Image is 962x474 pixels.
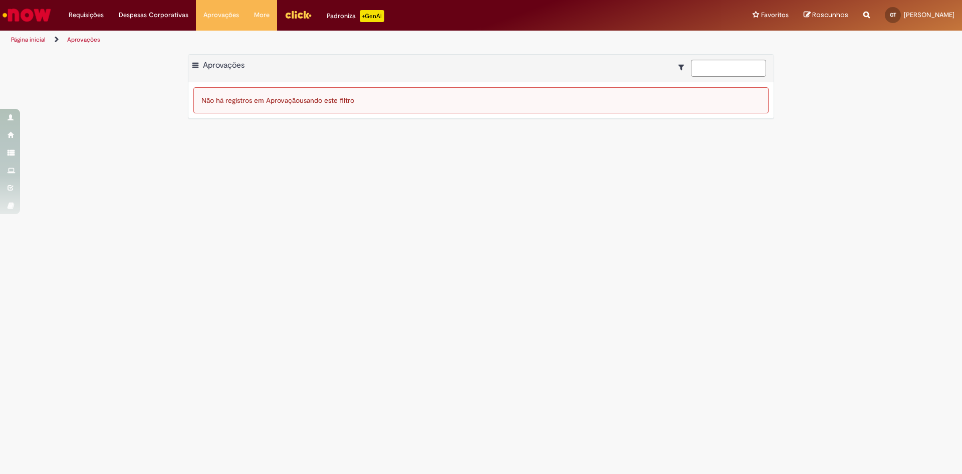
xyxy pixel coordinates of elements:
[890,12,896,18] span: GT
[327,10,384,22] div: Padroniza
[69,10,104,20] span: Requisições
[285,7,312,22] img: click_logo_yellow_360x200.png
[8,31,634,49] ul: Trilhas de página
[300,96,354,105] span: usando este filtro
[254,10,270,20] span: More
[904,11,954,19] span: [PERSON_NAME]
[203,10,239,20] span: Aprovações
[761,10,789,20] span: Favoritos
[203,60,245,70] span: Aprovações
[804,11,848,20] a: Rascunhos
[678,64,689,71] i: Mostrar filtros para: Suas Solicitações
[360,10,384,22] p: +GenAi
[11,36,46,44] a: Página inicial
[193,87,769,113] div: Não há registros em Aprovação
[812,10,848,20] span: Rascunhos
[1,5,53,25] img: ServiceNow
[67,36,100,44] a: Aprovações
[119,10,188,20] span: Despesas Corporativas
